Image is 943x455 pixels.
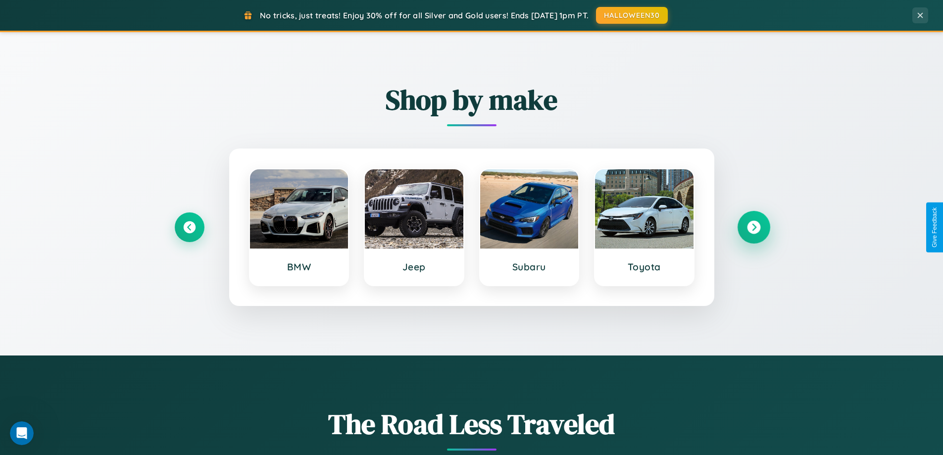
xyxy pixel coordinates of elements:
div: Give Feedback [931,207,938,248]
iframe: Intercom live chat [10,421,34,445]
h2: Shop by make [175,81,769,119]
span: No tricks, just treats! Enjoy 30% off for all Silver and Gold users! Ends [DATE] 1pm PT. [260,10,589,20]
h3: Toyota [605,261,684,273]
h3: Subaru [490,261,569,273]
button: HALLOWEEN30 [596,7,668,24]
h1: The Road Less Traveled [175,405,769,443]
h3: BMW [260,261,339,273]
h3: Jeep [375,261,453,273]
